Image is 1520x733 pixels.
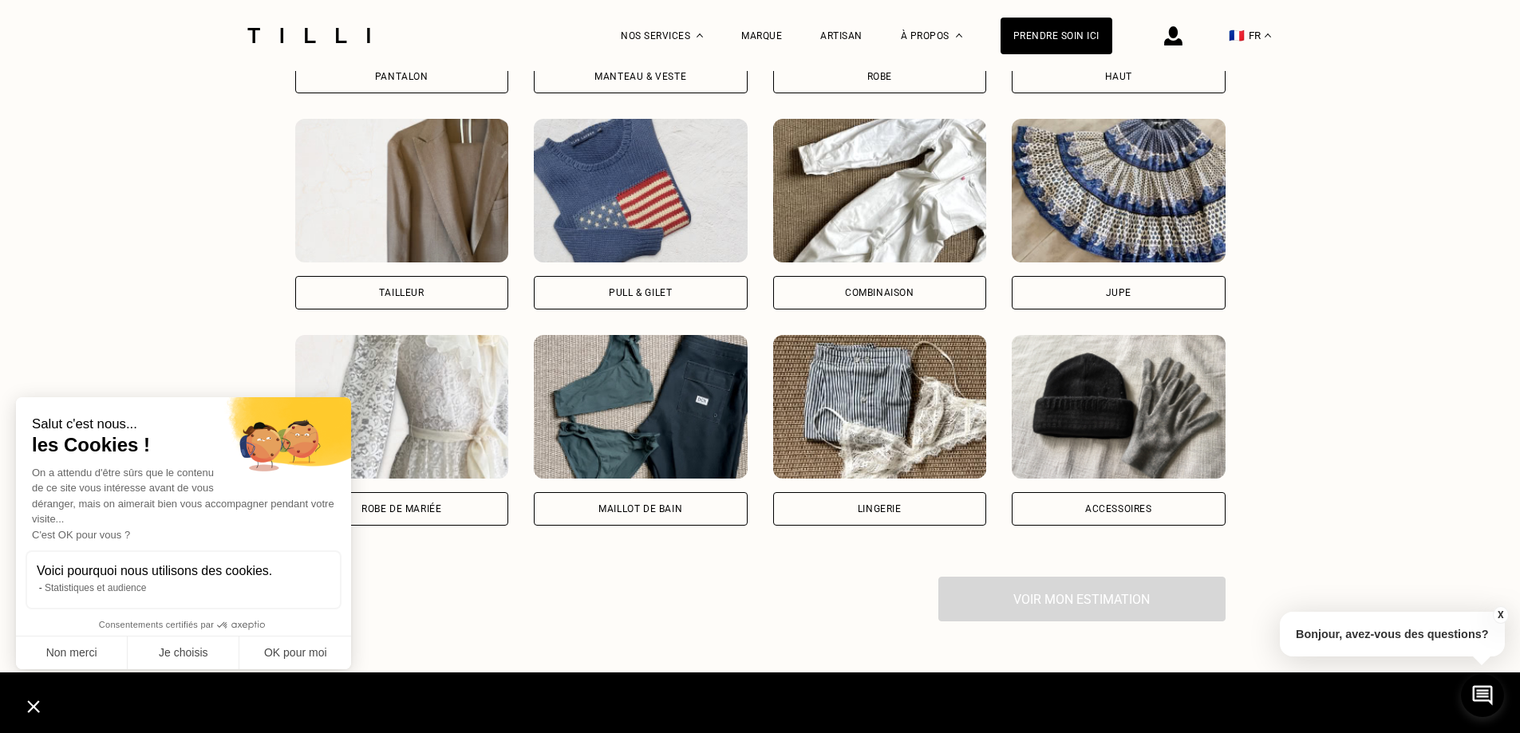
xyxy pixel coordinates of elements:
[820,30,863,41] a: Artisan
[534,119,748,262] img: Tilli retouche votre Pull & gilet
[594,72,686,81] div: Manteau & Veste
[379,288,424,298] div: Tailleur
[1492,606,1508,624] button: X
[845,288,914,298] div: Combinaison
[1105,72,1132,81] div: Haut
[956,33,962,37] img: Menu déroulant à propos
[534,335,748,479] img: Tilli retouche votre Maillot de bain
[1012,335,1226,479] img: Tilli retouche votre Accessoires
[773,335,987,479] img: Tilli retouche votre Lingerie
[1085,504,1152,514] div: Accessoires
[867,72,892,81] div: Robe
[598,504,682,514] div: Maillot de bain
[1229,28,1245,43] span: 🇫🇷
[295,335,509,479] img: Tilli retouche votre Robe de mariée
[375,72,428,81] div: Pantalon
[1001,18,1112,54] a: Prendre soin ici
[1280,612,1505,656] p: Bonjour, avez-vous des questions?
[1106,288,1131,298] div: Jupe
[773,119,987,262] img: Tilli retouche votre Combinaison
[697,33,703,37] img: Menu déroulant
[858,504,902,514] div: Lingerie
[1012,119,1226,262] img: Tilli retouche votre Jupe
[361,504,441,514] div: Robe de mariée
[1164,26,1182,45] img: icône connexion
[295,119,509,262] img: Tilli retouche votre Tailleur
[609,288,672,298] div: Pull & gilet
[741,30,782,41] a: Marque
[1265,33,1271,37] img: menu déroulant
[242,28,376,43] img: Logo du service de couturière Tilli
